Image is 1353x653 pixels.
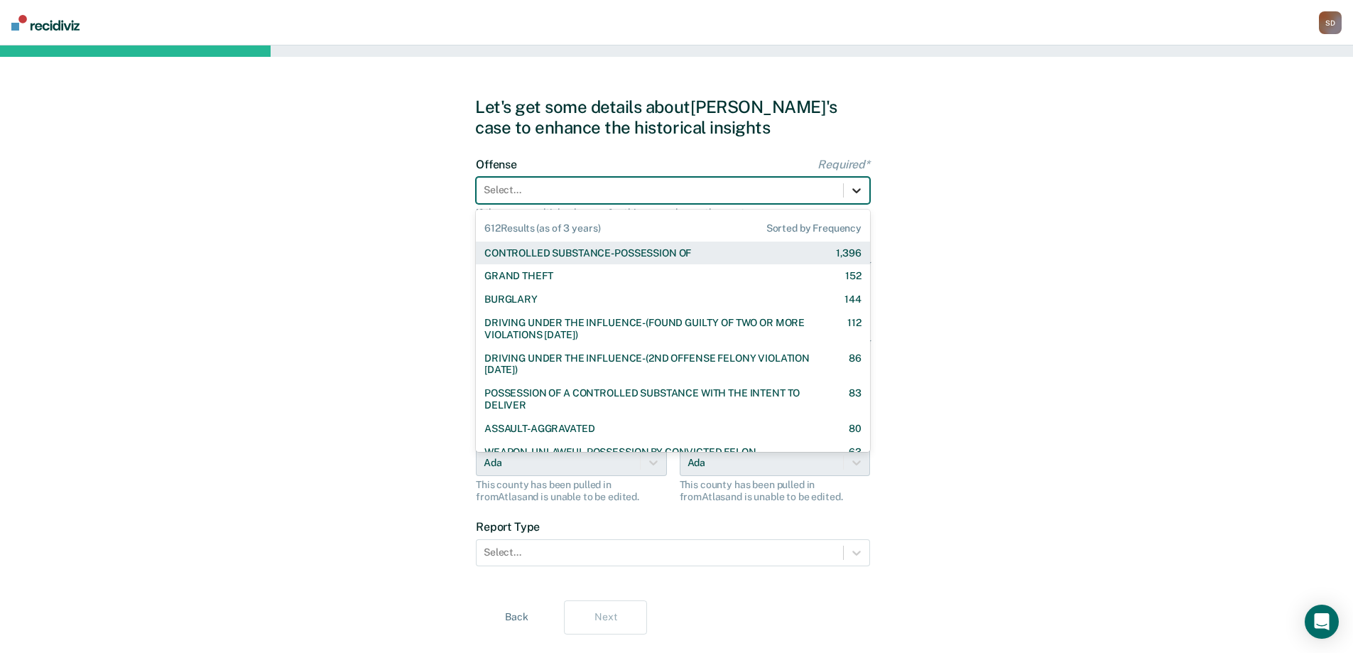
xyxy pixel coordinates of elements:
div: DRIVING UNDER THE INFLUENCE-(FOUND GUILTY OF TWO OR MORE VIOLATIONS [DATE]) [484,317,822,341]
div: CONTROLLED SUBSTANCE-POSSESSION OF [484,247,691,259]
div: If there are multiple charges for this case, choose the most severe [476,207,870,219]
label: Report Type [476,520,870,534]
img: Recidiviz [11,15,80,31]
div: This county has been pulled in from Atlas and is unable to be edited. [680,479,871,503]
div: 83 [849,387,862,411]
label: Offense [476,158,870,171]
div: Let's get some details about [PERSON_NAME]'s case to enhance the historical insights [475,97,878,138]
span: 612 Results (as of 3 years) [484,222,600,234]
div: ASSAULT-AGGRAVATED [484,423,594,435]
div: 80 [849,423,862,435]
div: 86 [849,352,862,377]
div: 1,396 [836,247,862,259]
div: BURGLARY [484,293,538,306]
div: WEAPON-UNLAWFUL POSSESSION BY CONVICTED FELON [484,446,756,458]
div: 112 [847,317,862,341]
div: This county has been pulled in from Atlas and is unable to be edited. [476,479,667,503]
div: DRIVING UNDER THE INFLUENCE-(2ND OFFENSE FELONY VIOLATION [DATE]) [484,352,824,377]
div: GRAND THEFT [484,270,553,282]
div: 63 [849,446,862,458]
button: Next [564,600,647,635]
div: Open Intercom Messenger [1305,605,1339,639]
div: POSSESSION OF A CONTROLLED SUBSTANCE WITH THE INTENT TO DELIVER [484,387,824,411]
button: Back [475,600,558,635]
div: S D [1319,11,1342,34]
div: 152 [845,270,862,282]
span: Required* [817,158,870,171]
button: SD [1319,11,1342,34]
span: Sorted by Frequency [766,222,862,234]
div: 144 [844,293,862,306]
